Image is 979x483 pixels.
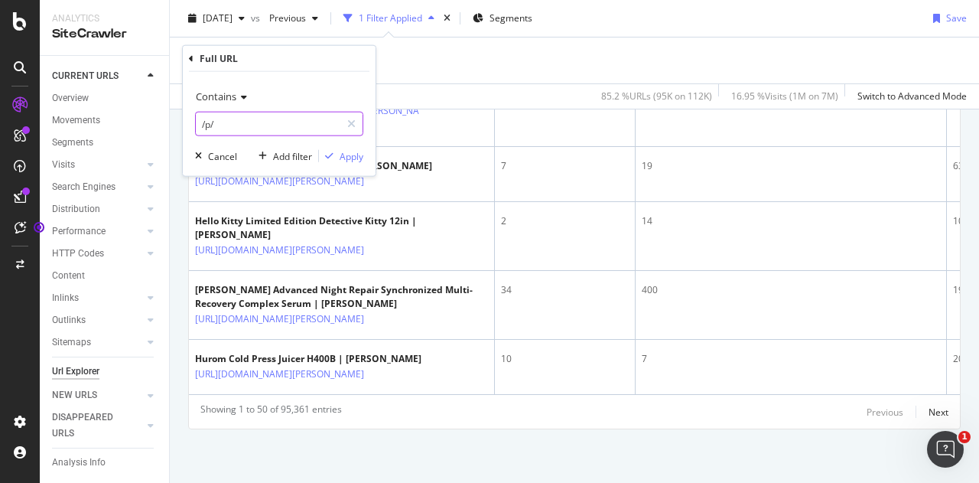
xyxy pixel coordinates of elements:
[52,290,79,306] div: Inlinks
[731,90,838,103] div: 16.95 % Visits ( 1M on 7M )
[52,135,93,151] div: Segments
[251,11,263,24] span: vs
[927,431,964,468] iframe: Intercom live chat
[52,157,143,173] a: Visits
[52,455,158,471] a: Analysis Info
[32,220,46,234] div: Tooltip anchor
[52,246,143,262] a: HTTP Codes
[52,179,143,195] a: Search Engines
[867,406,903,419] div: Previous
[52,290,143,306] a: Inlinks
[52,135,158,151] a: Segments
[52,335,143,351] a: Sitemaps
[927,6,967,31] button: Save
[867,403,903,421] button: Previous
[52,312,86,328] div: Outlinks
[642,283,940,297] div: 400
[359,11,422,24] div: 1 Filter Applied
[52,224,143,240] a: Performance
[601,90,712,103] div: 85.2 % URLs ( 95K on 112K )
[52,224,106,240] div: Performance
[52,90,89,106] div: Overview
[52,25,157,43] div: SiteCrawler
[501,352,629,366] div: 10
[263,6,324,31] button: Previous
[52,410,143,442] a: DISAPPEARED URLS
[52,201,100,217] div: Distribution
[195,174,364,189] a: [URL][DOMAIN_NAME][PERSON_NAME]
[489,11,532,24] span: Segments
[195,367,364,382] a: [URL][DOMAIN_NAME][PERSON_NAME]
[642,214,940,228] div: 14
[52,335,91,351] div: Sitemaps
[189,148,237,164] button: Cancel
[182,6,251,31] button: [DATE]
[642,352,940,366] div: 7
[196,90,236,103] span: Contains
[467,6,538,31] button: Segments
[501,283,629,297] div: 34
[851,84,967,109] button: Switch to Advanced Mode
[208,149,237,162] div: Cancel
[52,268,85,284] div: Content
[52,364,158,380] a: Url Explorer
[929,406,948,419] div: Next
[195,283,488,311] div: [PERSON_NAME] Advanced Night Repair Synchronized Multi-Recovery Complex Serum | [PERSON_NAME]
[501,214,629,228] div: 2
[52,12,157,25] div: Analytics
[195,214,488,242] div: Hello Kitty Limited Edition Detective Kitty 12in | [PERSON_NAME]
[52,90,158,106] a: Overview
[642,159,940,173] div: 19
[52,455,106,471] div: Analysis Info
[52,364,99,380] div: Url Explorer
[52,113,100,129] div: Movements
[52,113,158,129] a: Movements
[195,312,364,327] a: [URL][DOMAIN_NAME][PERSON_NAME]
[52,387,97,403] div: NEW URLS
[52,387,143,403] a: NEW URLS
[52,179,115,195] div: Search Engines
[857,90,967,103] div: Switch to Advanced Mode
[946,11,967,24] div: Save
[441,11,454,26] div: times
[263,11,306,24] span: Previous
[52,312,143,328] a: Outlinks
[52,201,143,217] a: Distribution
[195,243,364,258] a: [URL][DOMAIN_NAME][PERSON_NAME]
[195,352,431,366] div: Hurom Cold Press Juicer H400B | [PERSON_NAME]
[273,149,312,162] div: Add filter
[52,268,158,284] a: Content
[52,246,104,262] div: HTTP Codes
[337,6,441,31] button: 1 Filter Applied
[252,148,312,164] button: Add filter
[958,431,971,443] span: 1
[52,68,143,84] a: CURRENT URLS
[200,403,342,421] div: Showing 1 to 50 of 95,361 entries
[501,159,629,173] div: 7
[52,68,119,84] div: CURRENT URLS
[203,11,233,24] span: 2025 Sep. 1st
[929,403,948,421] button: Next
[52,410,129,442] div: DISAPPEARED URLS
[200,52,238,65] div: Full URL
[52,157,75,173] div: Visits
[319,148,363,164] button: Apply
[340,149,363,162] div: Apply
